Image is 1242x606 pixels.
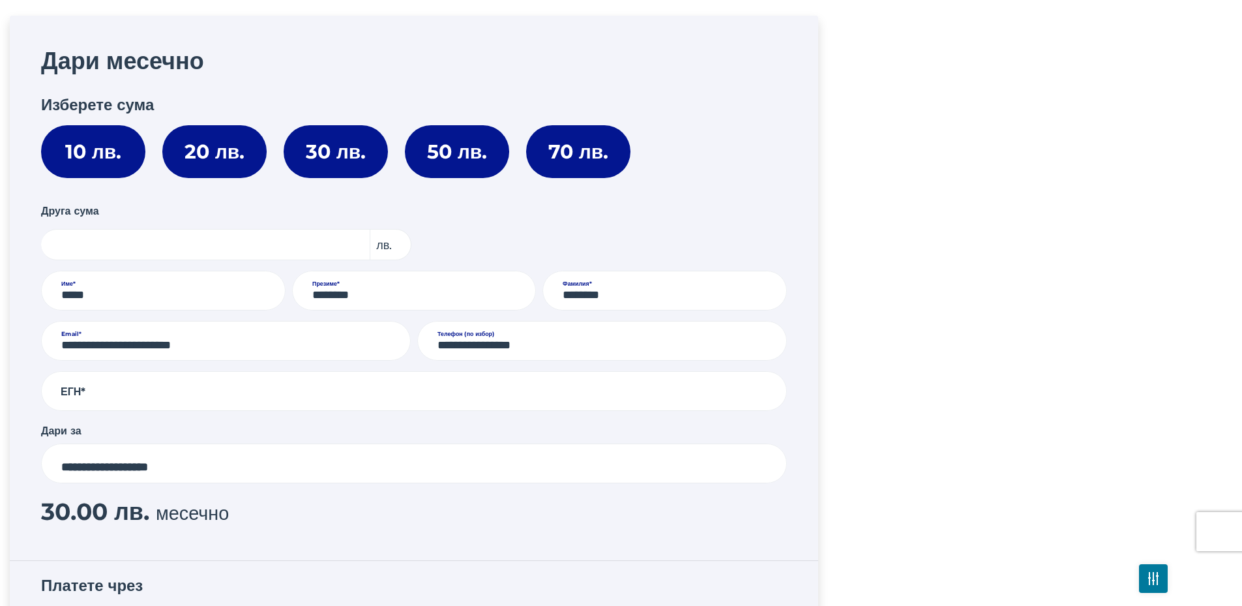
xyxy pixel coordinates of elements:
[526,125,630,178] label: 70 лв.
[156,502,229,524] span: месечно
[41,423,81,438] label: Дари за
[405,125,509,178] label: 50 лв.
[41,125,145,178] label: 10 лв.
[41,577,787,601] h3: Платете чрез
[41,47,787,75] h2: Дари месечно
[162,125,267,178] label: 20 лв.
[369,229,411,260] span: лв.
[41,203,99,220] label: Друга сума
[41,96,787,115] h3: Изберете сума
[41,497,108,526] span: 30.00
[114,497,149,526] span: лв.
[284,125,388,178] label: 30 лв.
[1148,575,1159,581] img: Fader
